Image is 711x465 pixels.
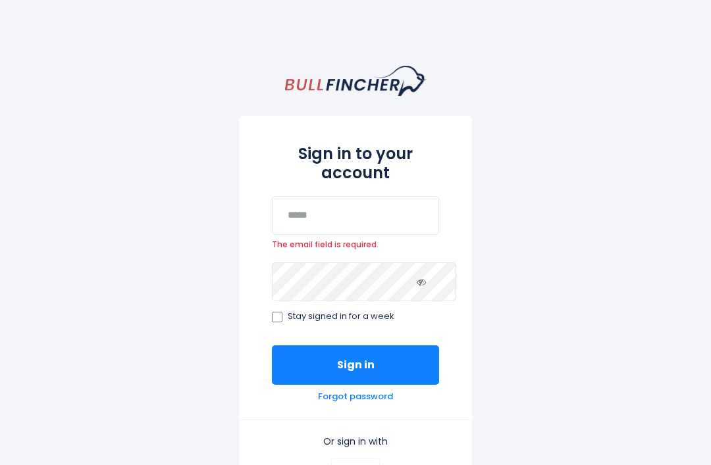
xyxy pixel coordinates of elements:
[272,435,439,447] p: Or sign in with
[272,312,282,322] input: Stay signed in for a week
[272,145,439,183] h2: Sign in to your account
[285,66,427,96] a: homepage
[272,239,439,250] span: The email field is required.
[318,391,393,403] a: Forgot password
[288,311,394,322] span: Stay signed in for a week
[272,345,439,385] button: Sign in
